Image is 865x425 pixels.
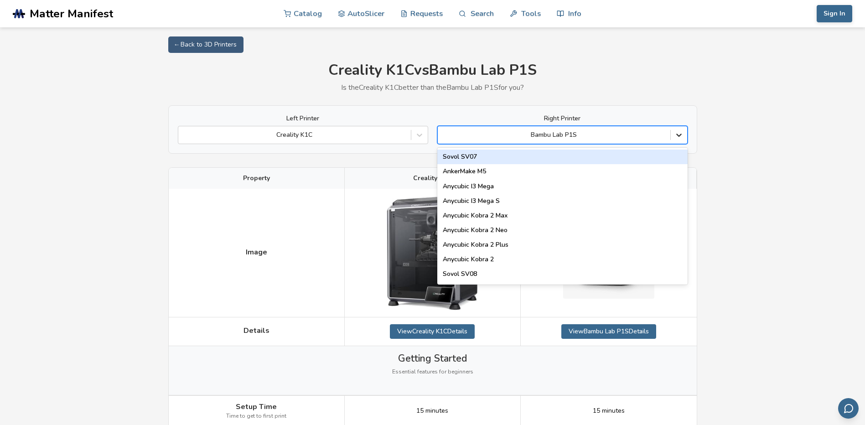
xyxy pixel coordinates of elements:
[437,150,688,164] div: Sovol SV07
[246,248,267,256] span: Image
[437,252,688,267] div: Anycubic Kobra 2
[442,131,444,139] input: Bambu Lab P1SSovol SV07AnkerMake M5Anycubic I3 MegaAnycubic I3 Mega SAnycubic Kobra 2 MaxAnycubic...
[437,194,688,208] div: Anycubic I3 Mega S
[817,5,852,22] button: Sign In
[437,115,688,122] label: Right Printer
[437,179,688,194] div: Anycubic I3 Mega
[226,413,286,420] span: Time to get to first print
[168,62,697,79] h1: Creality K1C vs Bambu Lab P1S
[387,196,478,310] img: Creality K1C
[437,281,688,296] div: Creality Hi
[390,324,475,339] a: ViewCreality K1CDetails
[593,407,625,415] span: 15 minutes
[413,175,451,182] span: Creality K1C
[437,164,688,179] div: AnkerMake M5
[168,83,697,92] p: Is the Creality K1C better than the Bambu Lab P1S for you?
[437,208,688,223] div: Anycubic Kobra 2 Max
[243,327,269,335] span: Details
[838,398,859,419] button: Send feedback via email
[243,175,270,182] span: Property
[437,238,688,252] div: Anycubic Kobra 2 Plus
[398,353,467,364] span: Getting Started
[178,115,428,122] label: Left Printer
[392,369,473,375] span: Essential features for beginners
[168,36,243,53] a: ← Back to 3D Printers
[30,7,113,20] span: Matter Manifest
[437,267,688,281] div: Sovol SV08
[416,407,448,415] span: 15 minutes
[236,403,277,411] span: Setup Time
[561,324,656,339] a: ViewBambu Lab P1SDetails
[437,223,688,238] div: Anycubic Kobra 2 Neo
[183,131,185,139] input: Creality K1C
